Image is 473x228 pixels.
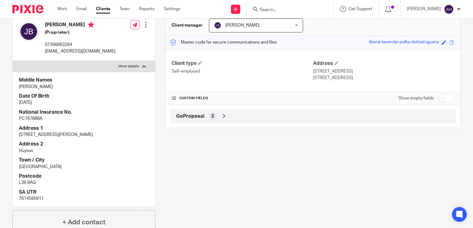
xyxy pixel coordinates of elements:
p: [EMAIL_ADDRESS][DOMAIN_NAME] [45,48,115,54]
h4: Address 1 [19,125,149,132]
h4: Date Of Birth [19,93,149,99]
p: [DATE] [19,99,149,106]
p: More details [118,64,139,69]
p: PC167888A [19,116,149,122]
span: Get Support [349,7,372,11]
p: 7614565911 [19,196,149,202]
p: Master code for secure communications and files [170,39,277,45]
p: Self-employed [171,68,313,74]
p: Huyton [19,148,149,154]
img: svg%3E [444,4,454,14]
p: [STREET_ADDRESS][PERSON_NAME] [19,132,149,138]
a: Team [119,6,130,12]
h4: National Insurance No. [19,109,149,116]
h4: SA UTR [19,189,149,196]
h4: + Add contact [62,217,106,227]
span: [PERSON_NAME] [225,23,259,27]
img: svg%3E [214,22,221,29]
i: Primary [88,22,94,28]
input: Search [259,7,315,13]
a: Clients [96,6,110,12]
h3: Client manager [171,22,203,28]
h4: Client type [171,60,313,67]
p: [STREET_ADDRESS] [313,75,454,81]
span: 2 [211,113,214,119]
label: Show empty fields [398,95,434,101]
h4: Address 2 [19,141,149,147]
a: Reports [139,6,154,12]
p: [PERSON_NAME] [407,6,441,12]
h4: Town / City [19,157,149,163]
p: L36 8AQ [19,179,149,186]
p: [PERSON_NAME] [19,84,149,90]
h4: Address [313,60,454,67]
h4: Middle Names [19,77,149,83]
img: svg%3E [19,22,39,41]
p: [STREET_ADDRESS] [313,68,454,74]
div: liberal-lavendar-polka-dotted-iguana [369,39,439,46]
h4: Postcode [19,173,149,179]
span: GoProposal [176,113,204,120]
a: Email [76,6,87,12]
h4: CUSTOM FIELDS [171,96,313,101]
h5: (Proprietor) [45,29,115,36]
a: Work [57,6,67,12]
p: [GEOGRAPHIC_DATA] [19,164,149,170]
img: Pixie [12,5,43,13]
p: 07396863294 [45,42,115,48]
h4: [PERSON_NAME] [45,22,115,29]
a: Settings [164,6,180,12]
